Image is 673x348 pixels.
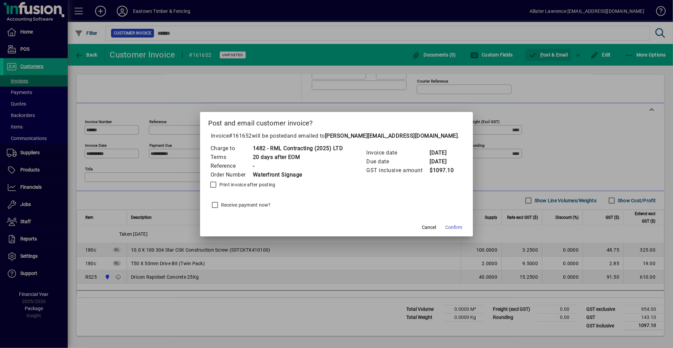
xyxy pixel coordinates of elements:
td: [DATE] [429,157,456,166]
td: $1097.10 [429,166,456,175]
td: Reference [210,162,253,170]
span: Confirm [445,224,462,231]
td: [DATE] [429,148,456,157]
label: Print invoice after posting [218,181,276,188]
td: 1482 - RML Contracting (2025) LTD [253,144,343,153]
td: Waterfront Signage [253,170,343,179]
span: and emailed to [287,133,458,139]
td: Charge to [210,144,253,153]
p: Invoice will be posted . [208,132,465,140]
td: Order Number [210,170,253,179]
button: Cancel [418,222,440,234]
td: 20 days after EOM [253,153,343,162]
td: Due date [366,157,429,166]
h2: Post and email customer invoice? [200,112,473,132]
label: Receive payment now? [220,202,271,208]
b: [PERSON_NAME][EMAIL_ADDRESS][DOMAIN_NAME] [325,133,458,139]
td: - [253,162,343,170]
td: Terms [210,153,253,162]
span: Cancel [422,224,436,231]
td: Invoice date [366,148,429,157]
td: GST inclusive amount [366,166,429,175]
span: #161652 [229,133,252,139]
button: Confirm [442,222,465,234]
